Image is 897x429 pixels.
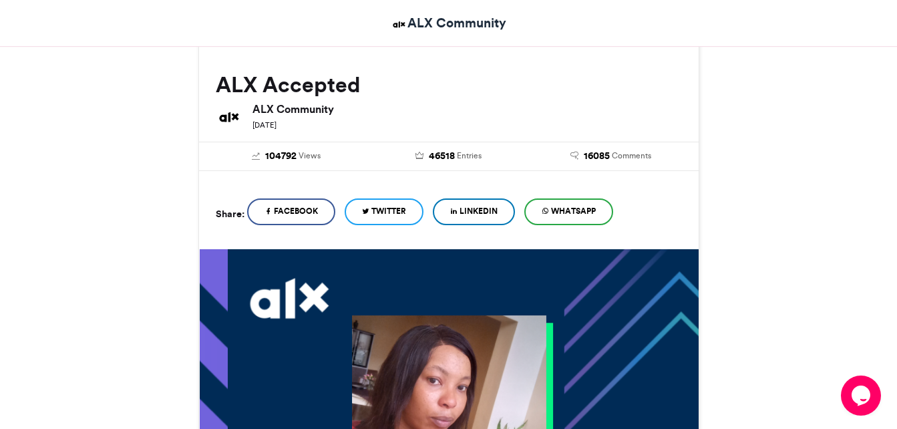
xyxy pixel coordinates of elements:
a: WhatsApp [524,198,613,225]
a: 46518 Entries [377,149,520,164]
iframe: chat widget [841,376,884,416]
small: [DATE] [252,120,277,130]
img: ALX Community [391,16,407,33]
a: 104792 Views [216,149,358,164]
span: 104792 [265,149,297,164]
span: Twitter [371,205,406,217]
span: 46518 [429,149,455,164]
span: Facebook [274,205,318,217]
span: Entries [457,150,482,162]
span: Views [299,150,321,162]
a: LinkedIn [433,198,515,225]
a: Twitter [345,198,423,225]
h5: Share: [216,205,244,223]
h2: ALX Accepted [216,73,682,97]
span: LinkedIn [460,205,498,217]
span: 16085 [584,149,610,164]
a: 16085 Comments [540,149,682,164]
a: ALX Community [391,13,506,33]
span: Comments [612,150,651,162]
a: Facebook [247,198,335,225]
h6: ALX Community [252,104,682,114]
img: ALX Community [216,104,242,130]
span: WhatsApp [551,205,596,217]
